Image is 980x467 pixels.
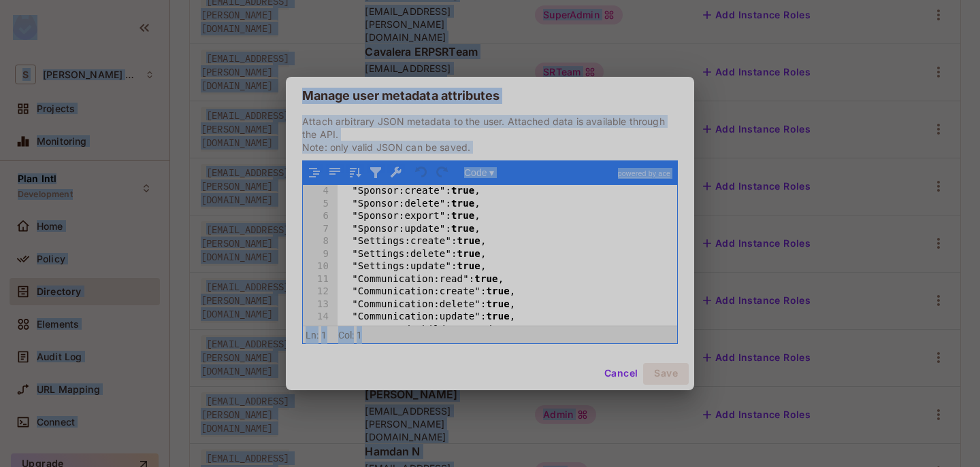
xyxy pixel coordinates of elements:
div: 5 [303,198,338,211]
span: 1 [321,330,327,341]
p: Attach arbitrary JSON metadata to the user. Attached data is available through the API. Note: onl... [302,115,678,154]
span: 1 [357,330,362,341]
button: Code ▾ [459,164,499,181]
div: 7 [303,223,338,236]
div: 12 [303,286,338,298]
div: 15 [303,324,338,336]
div: 13 [303,298,338,311]
button: Save [643,363,689,385]
div: 4 [303,185,338,198]
button: Undo last action (Ctrl+Z) [413,164,431,181]
button: Cancel [599,363,643,385]
h2: Manage user metadata attributes [286,77,694,115]
button: Format JSON data, with proper indentation and line feeds (Ctrl+I) [306,164,323,181]
button: Sort contents [346,164,364,181]
button: Redo (Ctrl+Shift+Z) [434,164,451,181]
span: Col: [338,330,355,341]
a: powered by ace [611,161,677,186]
div: 14 [303,311,338,324]
div: 8 [303,235,338,248]
div: 6 [303,210,338,223]
div: 9 [303,248,338,261]
button: Repair JSON: fix quotes and escape characters, remove comments and JSONP notation, turn JavaScrip... [387,164,405,181]
div: 10 [303,260,338,273]
button: Filter, sort, or transform contents [367,164,385,181]
div: 11 [303,273,338,286]
span: Ln: [306,330,318,341]
button: Compact JSON data, remove all whitespaces (Ctrl+Shift+I) [326,164,344,181]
